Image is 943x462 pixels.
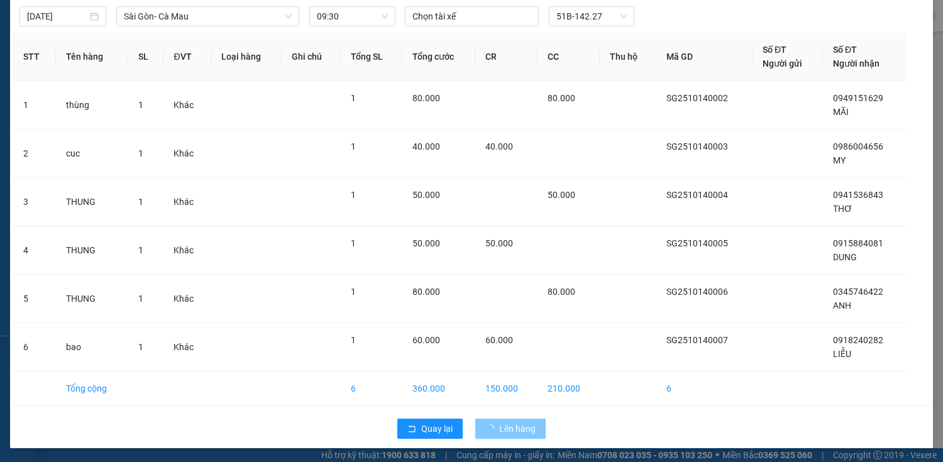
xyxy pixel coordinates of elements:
[351,238,356,248] span: 1
[833,141,883,151] span: 0986004656
[163,178,211,226] td: Khác
[138,148,143,158] span: 1
[13,33,56,81] th: STT
[13,129,56,178] td: 2
[108,87,125,105] span: SL
[282,33,341,81] th: Ghi chú
[485,335,513,345] span: 60.000
[148,12,178,25] span: Nhận:
[833,287,883,297] span: 0345746422
[538,371,600,406] td: 210.000
[666,238,728,248] span: SG2510140005
[475,371,538,406] td: 150.000
[13,323,56,371] td: 6
[538,33,600,81] th: CC
[548,190,575,200] span: 50.000
[556,7,627,26] span: 51B-142.27
[138,245,143,255] span: 1
[163,81,211,129] td: Khác
[475,33,538,81] th: CR
[402,371,475,406] td: 360.000
[412,335,440,345] span: 60.000
[548,93,575,103] span: 80.000
[56,226,128,275] td: THUNG
[148,41,250,58] div: 0918240282
[412,238,440,248] span: 50.000
[666,93,728,103] span: SG2510140002
[13,178,56,226] td: 3
[138,342,143,352] span: 1
[351,190,356,200] span: 1
[163,275,211,323] td: Khác
[317,7,389,26] span: 09:30
[163,226,211,275] td: Khác
[666,287,728,297] span: SG2510140006
[13,275,56,323] td: 5
[341,371,402,406] td: 6
[833,349,851,359] span: LIỄU
[13,81,56,129] td: 1
[833,204,852,214] span: THƠ
[412,141,440,151] span: 40.000
[138,100,143,110] span: 1
[211,33,282,81] th: Loại hàng
[13,226,56,275] td: 4
[412,190,440,200] span: 50.000
[499,422,536,436] span: Lên hàng
[833,238,883,248] span: 0915884081
[485,141,513,151] span: 40.000
[148,11,250,26] div: Năm Căn
[128,33,164,81] th: SL
[763,58,802,69] span: Người gửi
[163,129,211,178] td: Khác
[56,81,128,129] td: thùng
[9,66,141,81] div: 60.000
[833,190,883,200] span: 0941536843
[548,287,575,297] span: 80.000
[56,178,128,226] td: THUNG
[475,419,546,439] button: Lên hàng
[412,93,440,103] span: 80.000
[833,58,880,69] span: Người nhận
[402,33,475,81] th: Tổng cước
[833,45,857,55] span: Số ĐT
[666,335,728,345] span: SG2510140007
[163,33,211,81] th: ĐVT
[833,155,846,165] span: MY
[56,323,128,371] td: bao
[351,287,356,297] span: 1
[138,294,143,304] span: 1
[656,371,753,406] td: 6
[485,424,499,433] span: loading
[351,93,356,103] span: 1
[11,11,30,24] span: Gửi:
[285,13,292,20] span: down
[351,141,356,151] span: 1
[397,419,463,439] button: rollbackQuay lại
[9,67,29,80] span: CR :
[11,11,140,39] div: [GEOGRAPHIC_DATA]
[56,129,128,178] td: cuc
[833,252,857,262] span: DUNG
[833,107,849,117] span: MÃI
[407,424,416,434] span: rollback
[763,45,786,55] span: Số ĐT
[124,7,292,26] span: Sài Gòn- Cà Mau
[656,33,753,81] th: Mã GD
[11,89,250,104] div: Tên hàng: bao ( : 1 )
[138,197,143,207] span: 1
[148,26,250,41] div: LIỄU
[421,422,453,436] span: Quay lại
[27,9,87,23] input: 14/10/2025
[600,33,656,81] th: Thu hộ
[341,33,402,81] th: Tổng SL
[56,33,128,81] th: Tên hàng
[833,300,851,311] span: ANH
[56,371,128,406] td: Tổng cộng
[666,190,728,200] span: SG2510140004
[833,335,883,345] span: 0918240282
[833,93,883,103] span: 0949151629
[485,238,513,248] span: 50.000
[351,335,356,345] span: 1
[412,287,440,297] span: 80.000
